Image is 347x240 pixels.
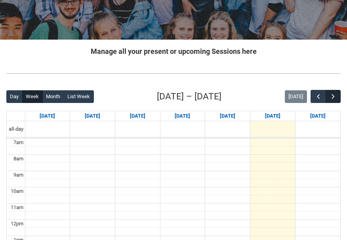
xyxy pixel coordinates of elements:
[6,70,341,76] img: REDU_GREY_LINE
[218,111,237,121] a: Go to September 4, 2025
[7,125,25,133] span: all-day
[157,90,221,103] h2: [DATE] – [DATE]
[12,139,25,147] div: 7am
[38,111,57,121] a: Go to August 31, 2025
[9,220,25,228] div: 12pm
[64,90,94,103] button: List Week
[12,155,25,163] div: 8am
[311,90,326,103] button: Previous Week
[263,111,282,121] a: Go to September 5, 2025
[42,90,64,103] button: Month
[12,171,25,179] div: 9am
[173,111,192,121] a: Go to September 3, 2025
[326,90,341,103] button: Next Week
[83,111,102,121] a: Go to September 1, 2025
[22,90,43,103] button: Week
[6,90,23,103] button: Day
[309,111,327,121] a: Go to September 6, 2025
[285,90,307,103] button: [DATE]
[9,187,25,195] div: 10am
[9,204,25,211] div: 11am
[6,46,341,57] h2: Manage all your present or upcoming Sessions here
[128,111,147,121] a: Go to September 2, 2025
